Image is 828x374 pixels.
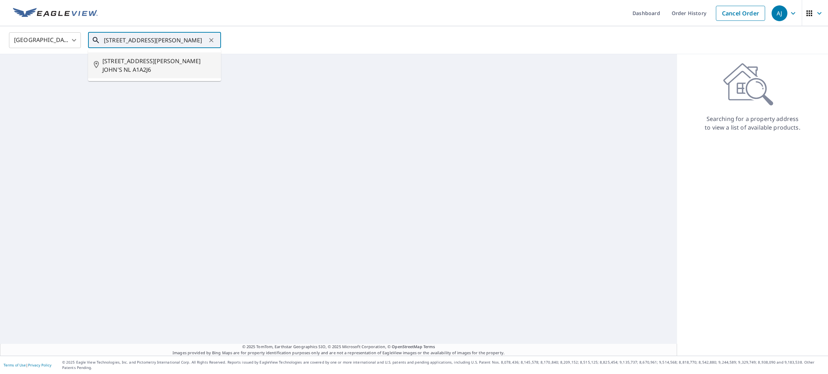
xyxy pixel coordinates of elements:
a: Privacy Policy [28,363,51,368]
img: EV Logo [13,8,98,19]
p: © 2025 Eagle View Technologies, Inc. and Pictometry International Corp. All Rights Reserved. Repo... [62,360,824,370]
button: Clear [206,35,216,45]
div: [GEOGRAPHIC_DATA] [9,30,81,50]
a: OpenStreetMap [392,344,422,349]
p: Searching for a property address to view a list of available products. [704,114,801,132]
a: Terms [423,344,435,349]
a: Cancel Order [716,6,765,21]
a: Terms of Use [4,363,26,368]
p: | [4,363,51,367]
div: AJ [772,5,787,21]
span: © 2025 TomTom, Earthstar Geographics SIO, © 2025 Microsoft Corporation, © [242,344,435,350]
span: [STREET_ADDRESS][PERSON_NAME] JOHN'S NL A1A2J6 [102,57,215,74]
input: Search by address or latitude-longitude [104,30,206,50]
